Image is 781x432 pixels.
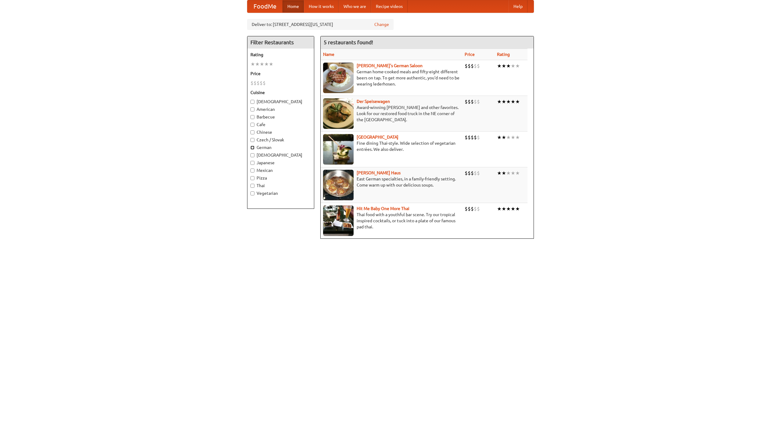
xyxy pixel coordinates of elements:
li: ★ [506,98,511,105]
li: ★ [502,170,506,176]
li: ★ [515,63,520,69]
li: ★ [506,170,511,176]
p: Thai food with a youthful bar scene. Try our tropical inspired cocktails, or tuck into a plate of... [323,212,460,230]
a: Help [509,0,527,13]
li: $ [474,134,477,141]
li: ★ [511,134,515,141]
a: Der Speisewagen [357,99,390,104]
a: Price [465,52,475,57]
li: $ [468,205,471,212]
li: $ [477,63,480,69]
li: $ [477,205,480,212]
div: Deliver to: [STREET_ADDRESS][US_STATE] [247,19,394,30]
label: Vegetarian [250,190,311,196]
li: $ [465,63,468,69]
li: ★ [511,170,515,176]
li: ★ [264,61,269,67]
input: German [250,146,254,150]
label: Chinese [250,129,311,135]
a: Name [323,52,334,57]
a: Hit Me Baby One More Thai [357,206,409,211]
li: $ [474,205,477,212]
li: $ [468,170,471,176]
li: $ [468,98,471,105]
a: Who we are [339,0,371,13]
input: Thai [250,184,254,188]
li: ★ [502,134,506,141]
input: Chinese [250,130,254,134]
li: ★ [515,170,520,176]
li: ★ [497,63,502,69]
label: Barbecue [250,114,311,120]
li: $ [468,134,471,141]
img: satay.jpg [323,134,354,165]
li: $ [263,80,266,86]
label: Japanese [250,160,311,166]
li: $ [260,80,263,86]
li: $ [477,134,480,141]
label: Cafe [250,122,311,128]
input: Japanese [250,161,254,165]
li: $ [474,63,477,69]
li: ★ [506,63,511,69]
h5: Cuisine [250,89,311,96]
li: $ [257,80,260,86]
li: ★ [515,98,520,105]
li: $ [465,170,468,176]
a: Recipe videos [371,0,408,13]
a: [PERSON_NAME] Haus [357,170,401,175]
input: [DEMOGRAPHIC_DATA] [250,100,254,104]
label: Thai [250,183,311,189]
label: Pizza [250,175,311,181]
h4: Filter Restaurants [247,36,314,49]
li: $ [465,134,468,141]
li: ★ [511,98,515,105]
li: $ [250,80,254,86]
a: How it works [304,0,339,13]
label: American [250,106,311,112]
a: [PERSON_NAME]'s German Saloon [357,63,423,68]
li: $ [471,98,474,105]
p: Award-winning [PERSON_NAME] and other favorites. Look for our restored food truck in the NE corne... [323,104,460,123]
li: ★ [515,134,520,141]
li: $ [471,63,474,69]
img: esthers.jpg [323,63,354,93]
li: ★ [255,61,260,67]
li: $ [477,98,480,105]
label: Czech / Slovak [250,137,311,143]
li: ★ [269,61,273,67]
li: ★ [502,98,506,105]
label: [DEMOGRAPHIC_DATA] [250,99,311,105]
a: [GEOGRAPHIC_DATA] [357,135,398,140]
input: Pizza [250,176,254,180]
li: $ [471,170,474,176]
p: German home-cooked meals and fifty-eight different beers on tap. To get more authentic, you'd nee... [323,69,460,87]
input: Vegetarian [250,191,254,195]
li: ★ [506,205,511,212]
li: $ [474,170,477,176]
label: German [250,144,311,151]
li: $ [465,205,468,212]
li: $ [474,98,477,105]
li: ★ [511,63,515,69]
li: $ [471,134,474,141]
input: Mexican [250,169,254,172]
a: Home [283,0,304,13]
a: Change [374,21,389,27]
img: kohlhaus.jpg [323,170,354,200]
li: ★ [497,98,502,105]
label: Mexican [250,167,311,173]
img: babythai.jpg [323,205,354,236]
h5: Rating [250,52,311,58]
img: speisewagen.jpg [323,98,354,129]
li: ★ [515,205,520,212]
label: [DEMOGRAPHIC_DATA] [250,152,311,158]
li: ★ [506,134,511,141]
a: FoodMe [247,0,283,13]
li: $ [254,80,257,86]
li: ★ [502,205,506,212]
